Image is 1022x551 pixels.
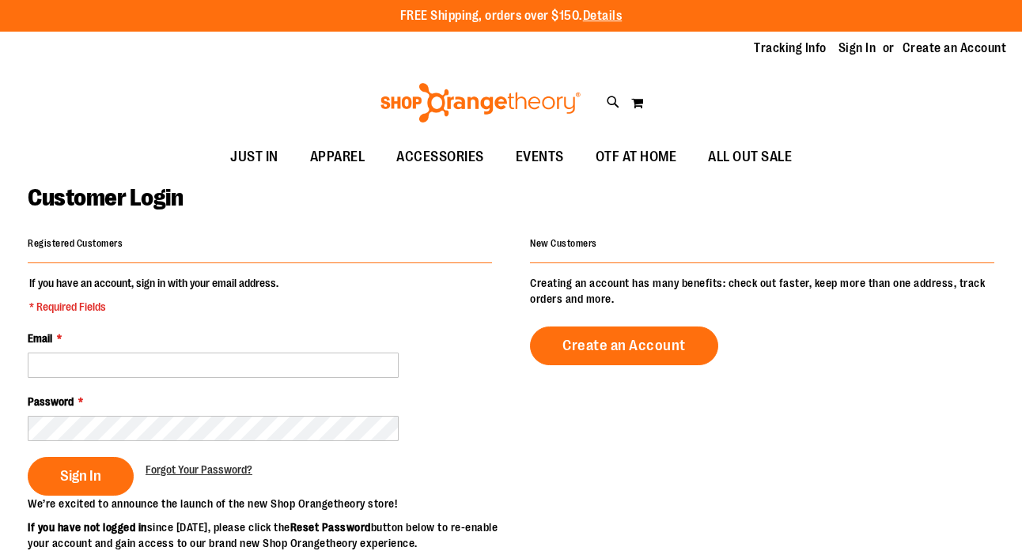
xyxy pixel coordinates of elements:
span: Sign In [60,467,101,485]
p: Creating an account has many benefits: check out faster, keep more than one address, track orders... [530,275,994,307]
a: Forgot Your Password? [146,462,252,477]
span: EVENTS [516,139,564,175]
strong: Reset Password [290,521,371,534]
span: Password [28,395,74,408]
span: Create an Account [562,337,686,354]
legend: If you have an account, sign in with your email address. [28,275,280,315]
span: Email [28,332,52,345]
span: APPAREL [310,139,365,175]
span: * Required Fields [29,299,278,315]
p: FREE Shipping, orders over $150. [400,7,623,25]
span: Customer Login [28,184,183,211]
button: Sign In [28,457,134,496]
a: Create an Account [530,326,718,365]
span: OTF AT HOME [596,139,677,175]
span: ACCESSORIES [396,139,484,175]
img: Shop Orangetheory [378,83,583,123]
p: We’re excited to announce the launch of the new Shop Orangetheory store! [28,496,511,511]
strong: Registered Customers [28,238,123,249]
span: ALL OUT SALE [708,139,792,175]
strong: New Customers [530,238,597,249]
a: Tracking Info [754,40,827,57]
a: Details [583,9,623,23]
a: Sign In [838,40,876,57]
a: Create an Account [903,40,1007,57]
strong: If you have not logged in [28,521,147,534]
span: Forgot Your Password? [146,463,252,476]
p: since [DATE], please click the button below to re-enable your account and gain access to our bran... [28,519,511,551]
span: JUST IN [230,139,278,175]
